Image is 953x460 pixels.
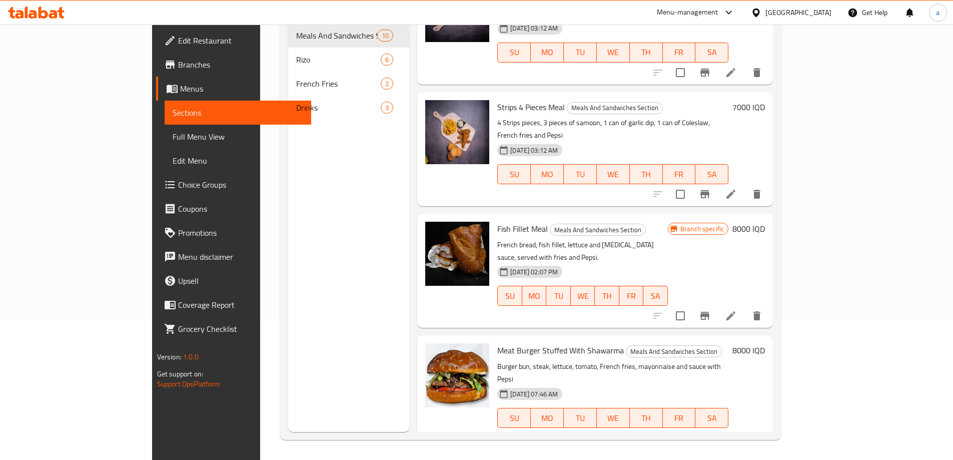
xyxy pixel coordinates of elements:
[288,24,409,48] div: Meals And Sandwiches Section10
[381,55,393,65] span: 6
[156,197,311,221] a: Coupons
[157,377,221,390] a: Support.OpsPlatform
[634,167,659,182] span: TH
[732,222,765,236] h6: 8000 IQD
[178,179,303,191] span: Choice Groups
[497,117,728,142] p: 4 Strips pieces, 3 pieces of samoon, 1 can of garlic dip, 1 can of Coleslaw, French fries and Pepsi
[667,45,692,60] span: FR
[699,45,724,60] span: SA
[296,102,381,114] span: Drinks
[178,227,303,239] span: Promotions
[156,29,311,53] a: Edit Restaurant
[745,304,769,328] button: delete
[564,408,597,428] button: TU
[657,7,718,19] div: Menu-management
[497,43,531,63] button: SU
[288,72,409,96] div: French Fries2
[180,83,303,95] span: Menus
[568,167,593,182] span: TU
[568,45,593,60] span: TU
[634,411,659,425] span: TH
[296,54,381,66] span: Rizo
[725,188,737,200] a: Edit menu item
[178,203,303,215] span: Coupons
[497,164,531,184] button: SU
[156,53,311,77] a: Branches
[178,35,303,47] span: Edit Restaurant
[601,167,626,182] span: WE
[693,304,717,328] button: Branch-specific-item
[156,221,311,245] a: Promotions
[765,7,831,18] div: [GEOGRAPHIC_DATA]
[531,43,564,63] button: MO
[156,293,311,317] a: Coverage Report
[156,317,311,341] a: Grocery Checklist
[745,61,769,85] button: delete
[595,286,619,306] button: TH
[535,167,560,182] span: MO
[183,350,199,363] span: 1.0.0
[506,267,562,277] span: [DATE] 02:07 PM
[425,222,489,286] img: Fish Fillet Meal
[535,45,560,60] span: MO
[178,299,303,311] span: Coverage Report
[381,102,393,114] div: items
[567,102,663,114] div: Meals And Sandwiches Section
[522,286,547,306] button: MO
[601,411,626,425] span: WE
[497,286,522,306] button: SU
[667,167,692,182] span: FR
[699,411,724,425] span: SA
[725,67,737,79] a: Edit menu item
[745,182,769,206] button: delete
[667,411,692,425] span: FR
[531,408,564,428] button: MO
[626,346,721,357] span: Meals And Sandwiches Section
[695,43,728,63] button: SA
[630,408,663,428] button: TH
[381,103,393,113] span: 3
[535,411,560,425] span: MO
[601,45,626,60] span: WE
[296,30,377,42] span: Meals And Sandwiches Section
[571,286,595,306] button: WE
[546,286,571,306] button: TU
[597,408,630,428] button: WE
[156,173,311,197] a: Choice Groups
[173,155,303,167] span: Edit Menu
[647,289,664,303] span: SA
[381,78,393,90] div: items
[288,96,409,120] div: Drinks3
[497,100,565,115] span: Strips 4 Pieces Meal
[693,61,717,85] button: Branch-specific-item
[497,408,531,428] button: SU
[936,7,939,18] span: a
[663,408,696,428] button: FR
[502,45,527,60] span: SU
[526,289,543,303] span: MO
[564,164,597,184] button: TU
[425,100,489,164] img: Strips 4 Pieces Meal
[425,343,489,407] img: Meat Burger Stuffed With Shawarma
[506,24,562,33] span: [DATE] 03:12 AM
[381,79,393,89] span: 2
[670,184,691,205] span: Select to update
[381,54,393,66] div: items
[619,286,644,306] button: FR
[502,167,527,182] span: SU
[597,43,630,63] button: WE
[732,100,765,114] h6: 7000 IQD
[599,289,615,303] span: TH
[178,323,303,335] span: Grocery Checklist
[296,78,381,90] span: French Fries
[173,107,303,119] span: Sections
[165,101,311,125] a: Sections
[497,239,668,264] p: French bread, fish fillet, lettuce and [MEDICAL_DATA] sauce, served with fries and Pepsi.
[725,310,737,322] a: Edit menu item
[564,43,597,63] button: TU
[695,408,728,428] button: SA
[732,343,765,357] h6: 8000 IQD
[623,289,640,303] span: FR
[502,411,527,425] span: SU
[695,164,728,184] button: SA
